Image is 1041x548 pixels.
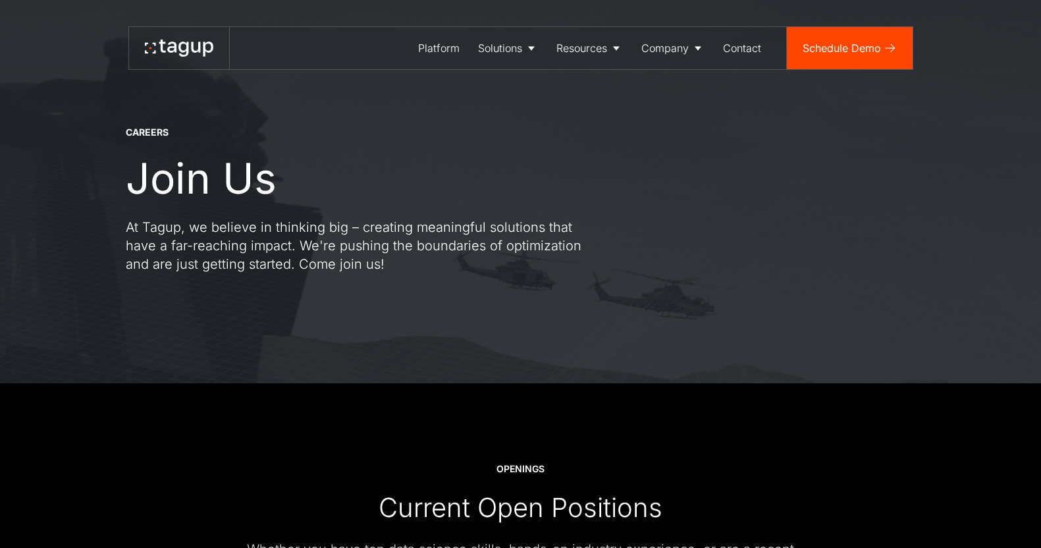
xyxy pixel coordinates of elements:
a: Company [632,27,714,69]
div: Company [641,40,689,56]
p: At Tagup, we believe in thinking big – creating meaningful solutions that have a far-reaching imp... [126,218,600,273]
a: Platform [409,27,469,69]
a: Schedule Demo [787,27,913,69]
div: Platform [418,40,460,56]
a: Resources [547,27,632,69]
h1: Join Us [126,155,277,202]
a: Solutions [469,27,547,69]
div: Contact [723,40,761,56]
div: Solutions [478,40,522,56]
a: Contact [714,27,770,69]
div: Resources [556,40,607,56]
div: Schedule Demo [803,40,881,56]
div: OPENINGS [496,462,545,476]
div: CAREERS [126,126,169,139]
div: Current Open Positions [379,491,662,524]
